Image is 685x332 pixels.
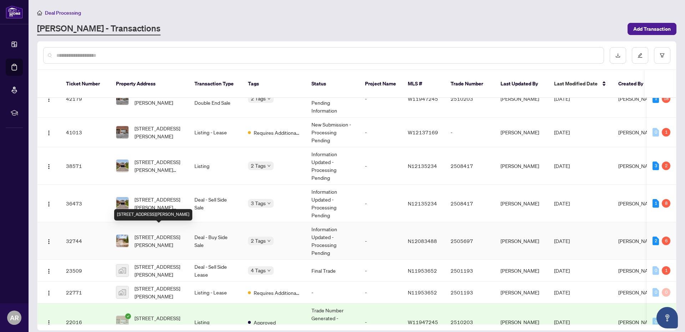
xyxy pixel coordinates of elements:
span: [PERSON_NAME] [618,289,657,296]
img: Logo [46,290,52,296]
td: [PERSON_NAME] [495,282,548,303]
div: [STREET_ADDRESS][PERSON_NAME] [114,209,192,220]
button: Open asap [656,307,678,328]
span: Requires Additional Docs [254,129,300,137]
td: 2508417 [445,185,495,222]
th: Project Name [359,70,402,98]
span: [DATE] [554,238,570,244]
span: [DATE] [554,95,570,102]
span: [STREET_ADDRESS][PERSON_NAME] [135,91,183,106]
span: download [615,53,620,58]
a: [PERSON_NAME] - Transactions [37,23,161,35]
img: thumbnail-img [116,316,128,328]
td: - [359,260,402,282]
div: 0 [653,288,659,297]
div: 1 [662,266,670,275]
span: down [267,202,271,205]
span: 2 Tags [251,162,266,170]
td: - [359,147,402,185]
td: [PERSON_NAME] [495,80,548,118]
span: [DATE] [554,129,570,135]
span: 4 Tags [251,266,266,274]
span: [PERSON_NAME] [618,129,657,135]
td: Information Updated - Processing Pending [306,147,359,185]
th: Ticket Number [60,70,110,98]
td: - [359,185,402,222]
td: 2508417 [445,147,495,185]
button: Logo [43,198,55,209]
span: down [267,239,271,243]
img: thumbnail-img [116,286,128,298]
span: 3 Tags [251,199,266,207]
span: Requires Additional Docs [254,289,300,297]
th: Status [306,70,359,98]
span: Add Transaction [633,23,671,35]
img: Logo [46,201,52,207]
button: filter [654,47,670,64]
div: 1 [662,128,670,137]
span: [STREET_ADDRESS][PERSON_NAME] [135,124,183,140]
th: Created By [613,70,655,98]
img: Logo [46,268,52,274]
span: [STREET_ADDRESS][PERSON_NAME] [135,314,183,330]
div: 2 [653,237,659,245]
span: W11947245 [408,319,438,325]
td: [PERSON_NAME] [495,260,548,282]
span: [PERSON_NAME] [618,200,657,207]
td: - [359,80,402,118]
td: [PERSON_NAME] [495,118,548,147]
span: [STREET_ADDRESS][PERSON_NAME][PERSON_NAME] [135,158,183,174]
td: Deal - Agent Double End Sale [189,80,242,118]
td: Deal - Sell Side Lease [189,260,242,282]
th: Trade Number [445,70,495,98]
div: 0 [653,318,659,326]
button: Logo [43,287,55,298]
button: Logo [43,316,55,328]
span: 2 Tags [251,94,266,103]
span: home [37,10,42,15]
td: Listing - Lease [189,282,242,303]
td: 36473 [60,185,110,222]
th: Last Modified Date [548,70,613,98]
span: [DATE] [554,163,570,169]
span: AR [10,313,19,323]
span: [DATE] [554,200,570,207]
button: Logo [43,160,55,172]
td: - [445,118,495,147]
div: 1 [653,199,659,208]
span: [PERSON_NAME] [618,267,657,274]
span: [STREET_ADDRESS][PERSON_NAME] [135,233,183,249]
span: [PERSON_NAME] [618,163,657,169]
td: 2505697 [445,222,495,260]
img: thumbnail-img [116,197,128,209]
button: edit [632,47,648,64]
td: Listing [189,147,242,185]
td: Deal - Sell Side Sale [189,185,242,222]
td: 22771 [60,282,110,303]
span: check-circle [125,313,131,319]
span: N12083488 [408,238,437,244]
td: - [306,282,359,303]
td: [PERSON_NAME] [495,185,548,222]
td: Final Trade [306,260,359,282]
span: [DATE] [554,319,570,325]
span: [DATE] [554,289,570,296]
td: 2501193 [445,282,495,303]
div: 0 [653,266,659,275]
td: 2510203 [445,80,495,118]
span: Last Modified Date [554,80,598,88]
span: down [267,97,271,100]
span: [PERSON_NAME] [618,95,657,102]
td: 38571 [60,147,110,185]
img: Logo [46,164,52,169]
img: thumbnail-img [116,93,128,105]
span: N12135234 [408,200,437,207]
button: download [610,47,626,64]
img: thumbnail-img [116,235,128,247]
td: 42179 [60,80,110,118]
td: New Submission - Processing Pending [306,118,359,147]
td: 2501193 [445,260,495,282]
div: 18 [662,94,670,103]
img: Logo [46,96,52,102]
td: - [359,118,402,147]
